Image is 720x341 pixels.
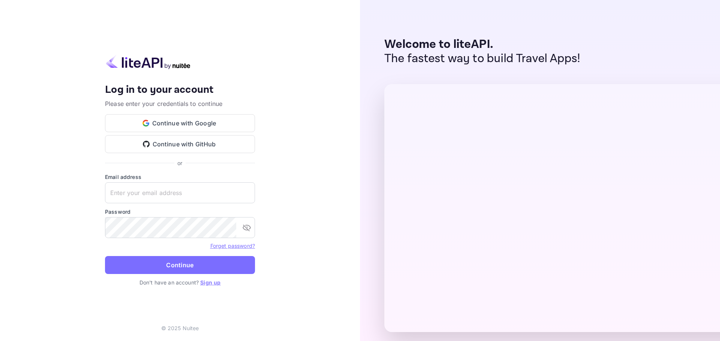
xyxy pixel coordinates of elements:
button: Continue [105,256,255,274]
label: Password [105,208,255,216]
a: Sign up [200,279,220,286]
button: toggle password visibility [239,220,254,235]
button: Continue with Google [105,114,255,132]
h4: Log in to your account [105,83,255,97]
input: Enter your email address [105,182,255,203]
a: Forget password? [210,243,255,249]
img: liteapi [105,55,191,69]
a: Forget password? [210,242,255,249]
p: Welcome to liteAPI. [384,37,580,52]
p: or [177,159,182,167]
p: Please enter your credentials to continue [105,99,255,108]
label: Email address [105,173,255,181]
button: Continue with GitHub [105,135,255,153]
p: The fastest way to build Travel Apps! [384,52,580,66]
p: Don't have an account? [105,278,255,286]
p: © 2025 Nuitee [161,324,199,332]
